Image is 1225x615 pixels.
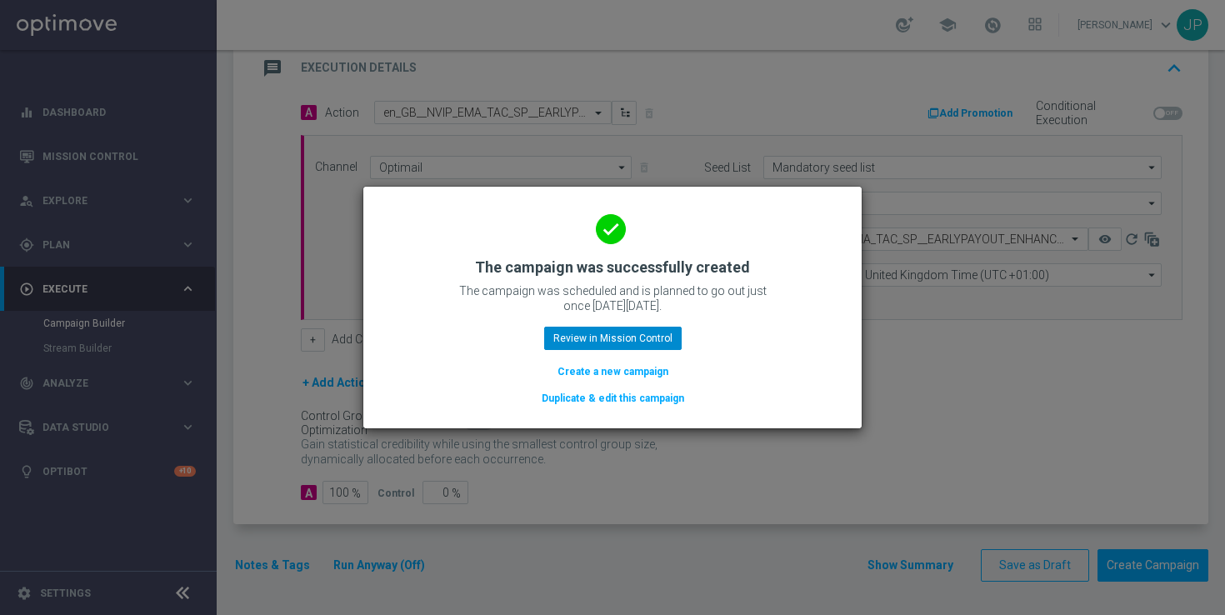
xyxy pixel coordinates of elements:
[556,362,670,381] button: Create a new campaign
[540,389,686,407] button: Duplicate & edit this campaign
[475,257,750,277] h2: The campaign was successfully created
[544,327,682,350] button: Review in Mission Control
[596,214,626,244] i: done
[446,283,779,313] p: The campaign was scheduled and is planned to go out just once [DATE][DATE].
